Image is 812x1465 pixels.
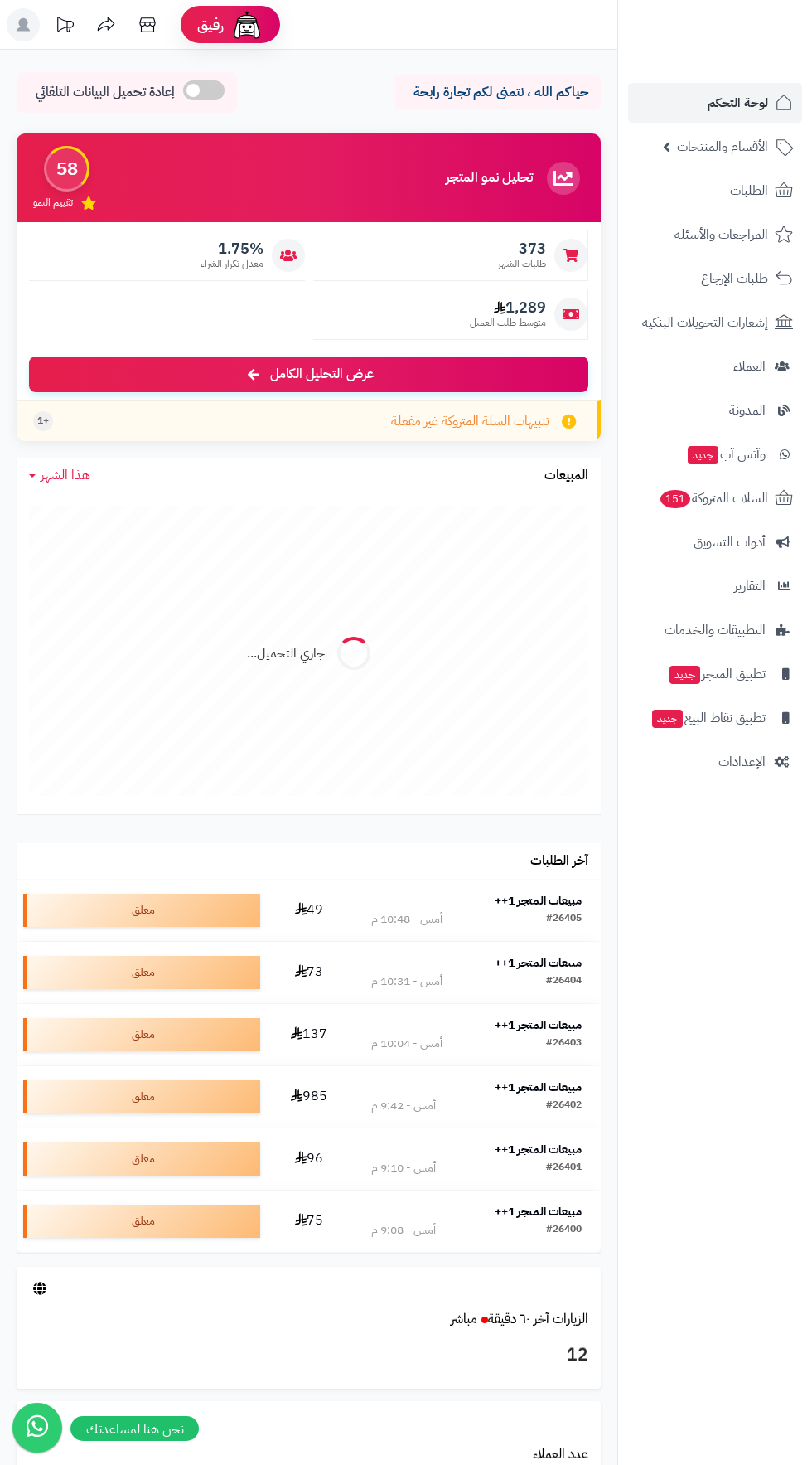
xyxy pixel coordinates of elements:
[23,1142,260,1176] div: معلق
[270,365,374,384] span: عرض التحليل الكامل
[694,531,766,554] span: أدوات التسويق
[652,710,683,728] span: جديد
[267,942,352,1003] td: 73
[628,347,802,386] a: العملاء
[33,196,73,210] span: تقييم النمو
[23,894,260,927] div: معلق
[495,1079,582,1096] strong: مبيعات المتجر 1++
[708,91,768,114] span: لوحة التحكم
[498,240,546,258] span: 373
[677,135,768,158] span: الأقسام والمنتجات
[201,257,263,271] span: معدل تكرار الشراء
[533,1444,588,1464] a: عدد العملاء
[29,1341,588,1370] h3: 12
[730,179,768,202] span: الطلبات
[495,1141,582,1158] strong: مبيعات المتجر 1++
[371,911,442,928] div: أمس - 10:48 م
[546,1222,582,1239] div: #26400
[451,1309,588,1329] a: الزيارات آخر ٦٠ دقيقةمباشر
[23,956,260,989] div: معلق
[470,316,546,330] span: متوسط طلب العميل
[628,215,802,255] a: المراجعات والأسئلة
[546,1160,582,1176] div: #26401
[668,662,766,686] span: تطبيق المتجر
[628,391,802,430] a: المدونة
[267,1066,352,1128] td: 985
[37,414,49,428] span: +1
[495,1203,582,1220] strong: مبيعات المتجر 1++
[718,750,766,774] span: الإعدادات
[371,1160,436,1176] div: أمس - 9:10 م
[201,240,263,258] span: 1.75%
[628,303,802,342] a: إشعارات التحويلات البنكية
[498,257,546,271] span: طلبات الشهر
[23,1080,260,1113] div: معلق
[674,223,768,246] span: المراجعات والأسئلة
[628,610,802,650] a: التطبيقات والخدمات
[659,487,768,510] span: السلات المتروكة
[451,1309,477,1329] small: مباشر
[628,83,802,123] a: لوحة التحكم
[546,911,582,928] div: #26405
[247,644,325,663] div: جاري التحميل...
[29,357,588,392] a: عرض التحليل الكامل
[371,973,442,990] div: أمس - 10:31 م
[650,706,766,730] span: تطبيق نقاط البيع
[642,311,768,334] span: إشعارات التحويلات البنكية
[628,434,802,474] a: وآتس آبجديد
[197,15,224,35] span: رفيق
[23,1018,260,1051] div: معلق
[665,619,766,642] span: التطبيقات والخدمات
[628,259,802,298] a: طلبات الإرجاع
[36,83,175,102] span: إعادة تحميل البيانات التلقائي
[530,854,588,869] h3: آخر الطلبات
[628,522,802,562] a: أدوات التسويق
[391,412,549,431] span: تنبيهات السلة المتروكة غير مفعلة
[267,1128,352,1190] td: 96
[729,399,766,422] span: المدونة
[628,566,802,606] a: التقارير
[267,1191,352,1252] td: 75
[23,1205,260,1238] div: معلق
[660,490,690,508] span: 151
[628,742,802,782] a: الإعدادات
[628,171,802,211] a: الطلبات
[446,171,533,186] h3: تحليل نمو المتجر
[41,465,90,485] span: هذا الشهر
[734,575,766,598] span: التقارير
[733,355,766,378] span: العملاء
[371,1098,436,1114] div: أمس - 9:42 م
[29,466,90,485] a: هذا الشهر
[628,698,802,738] a: تطبيق نقاط البيعجديد
[688,446,718,464] span: جديد
[406,83,588,102] p: حياكم الله ، نتمنى لكم تجارة رابحة
[371,1036,442,1052] div: أمس - 10:04 م
[701,267,768,290] span: طلبات الإرجاع
[669,666,700,684] span: جديد
[544,468,588,483] h3: المبيعات
[495,1016,582,1034] strong: مبيعات المتجر 1++
[267,1004,352,1065] td: 137
[495,892,582,910] strong: مبيعات المتجر 1++
[546,973,582,990] div: #26404
[495,954,582,972] strong: مبيعات المتجر 1++
[628,654,802,694] a: تطبيق المتجرجديد
[267,880,352,941] td: 49
[686,443,766,466] span: وآتس آب
[628,478,802,518] a: السلات المتروكة151
[371,1222,436,1239] div: أمس - 9:08 م
[44,8,85,46] a: تحديثات المنصة
[470,298,546,317] span: 1,289
[546,1098,582,1114] div: #26402
[230,8,263,41] img: ai-face.png
[546,1036,582,1052] div: #26403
